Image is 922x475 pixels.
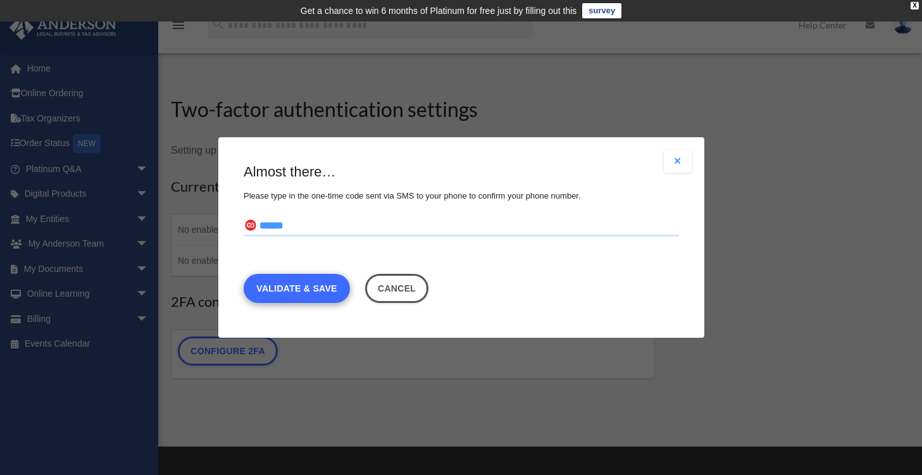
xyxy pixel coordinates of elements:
div: Get a chance to win 6 months of Platinum for free just by filling out this [301,3,577,18]
button: Close this dialog window [364,274,428,303]
p: Please type in the one-time code sent via SMS to your phone to confirm your phone number. [244,188,679,204]
div: close [911,2,919,9]
h3: Almost there… [244,163,679,182]
a: survey [582,3,621,18]
a: Validate & Save [244,274,350,303]
button: Close modal [664,150,692,173]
